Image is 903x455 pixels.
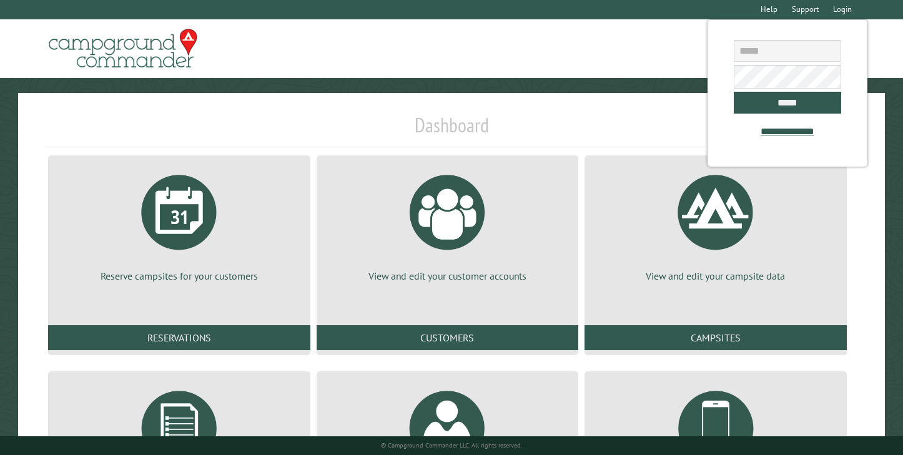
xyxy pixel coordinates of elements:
[600,269,831,283] p: View and edit your campsite data
[381,441,522,449] small: © Campground Commander LLC. All rights reserved.
[45,24,201,73] img: Campground Commander
[332,269,563,283] p: View and edit your customer accounts
[317,325,578,350] a: Customers
[45,113,857,147] h1: Dashboard
[332,165,563,283] a: View and edit your customer accounts
[63,165,295,283] a: Reserve campsites for your customers
[63,269,295,283] p: Reserve campsites for your customers
[585,325,846,350] a: Campsites
[48,325,310,350] a: Reservations
[600,165,831,283] a: View and edit your campsite data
